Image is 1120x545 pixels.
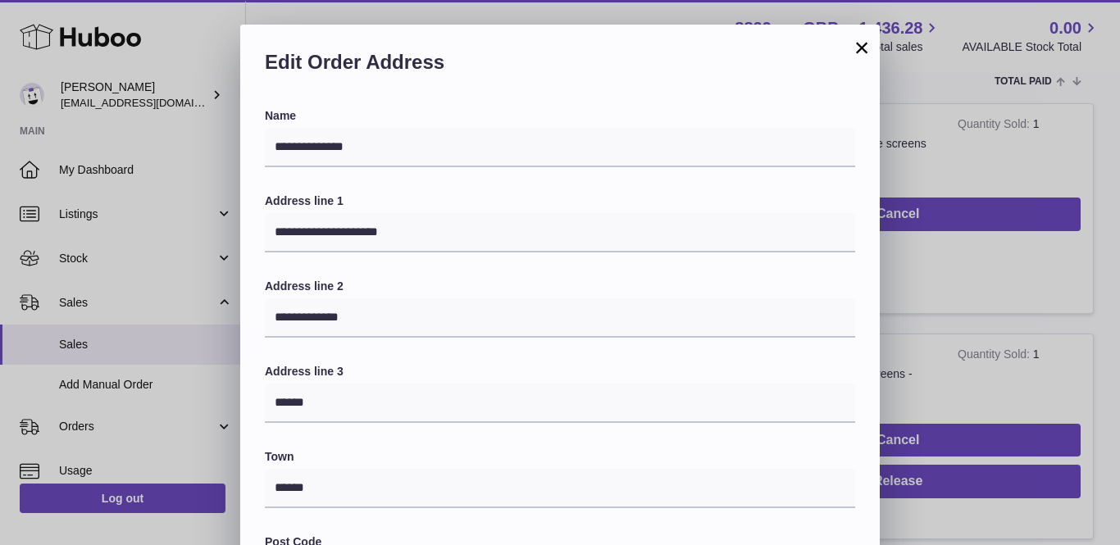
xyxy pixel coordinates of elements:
[265,449,855,465] label: Town
[265,49,855,84] h2: Edit Order Address
[852,38,872,57] button: ×
[265,193,855,209] label: Address line 1
[265,364,855,379] label: Address line 3
[265,279,855,294] label: Address line 2
[265,108,855,124] label: Name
